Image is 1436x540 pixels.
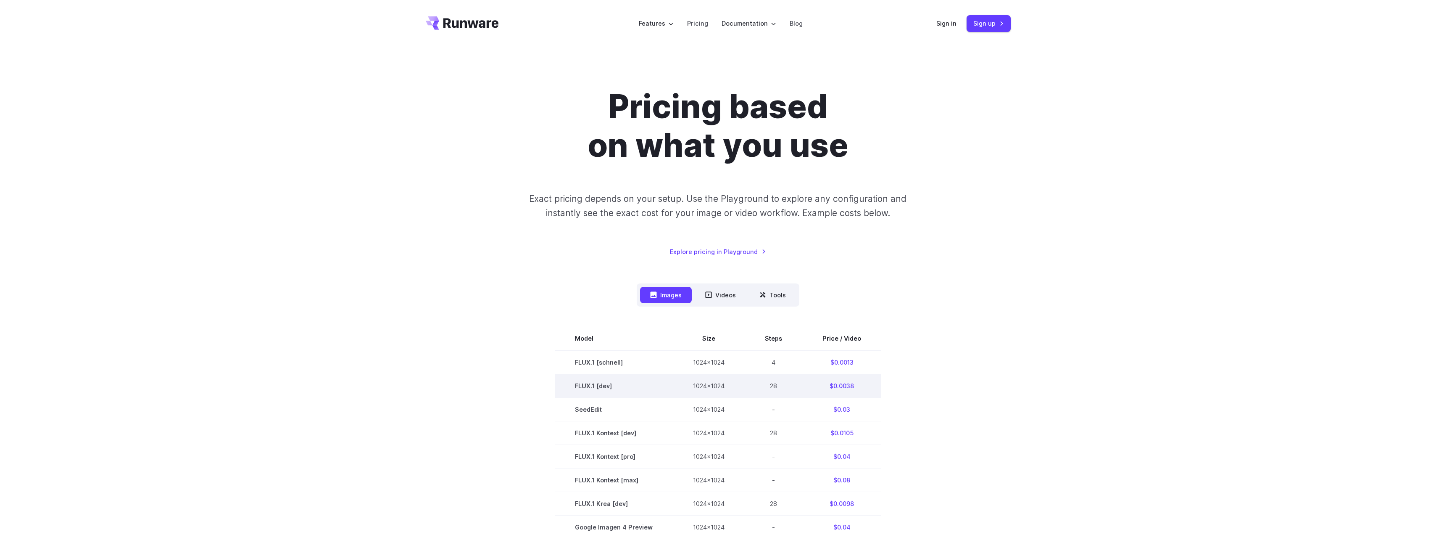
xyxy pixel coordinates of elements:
[673,445,745,469] td: 1024x1024
[673,469,745,492] td: 1024x1024
[673,492,745,516] td: 1024x1024
[745,469,802,492] td: -
[555,492,673,516] td: FLUX.1 Krea [dev]
[555,421,673,445] td: FLUX.1 Kontext [dev]
[673,327,745,350] th: Size
[555,374,673,398] td: FLUX.1 [dev]
[745,398,802,421] td: -
[967,15,1011,32] a: Sign up
[673,350,745,374] td: 1024x1024
[745,492,802,516] td: 28
[802,469,881,492] td: $0.08
[673,516,745,539] td: 1024x1024
[749,287,796,303] button: Tools
[745,327,802,350] th: Steps
[640,287,692,303] button: Images
[555,516,673,539] td: Google Imagen 4 Preview
[802,327,881,350] th: Price / Video
[687,19,708,28] a: Pricing
[695,287,746,303] button: Videos
[513,192,922,220] p: Exact pricing depends on your setup. Use the Playground to explore any configuration and instantl...
[673,374,745,398] td: 1024x1024
[790,19,803,28] a: Blog
[745,445,802,469] td: -
[802,492,881,516] td: $0.0098
[673,398,745,421] td: 1024x1024
[745,421,802,445] td: 28
[745,374,802,398] td: 28
[722,19,776,28] label: Documentation
[555,350,673,374] td: FLUX.1 [schnell]
[802,516,881,539] td: $0.04
[802,374,881,398] td: $0.0038
[802,350,881,374] td: $0.0013
[673,421,745,445] td: 1024x1024
[555,469,673,492] td: FLUX.1 Kontext [max]
[670,247,766,257] a: Explore pricing in Playground
[555,398,673,421] td: SeedEdit
[426,16,499,30] a: Go to /
[936,19,956,28] a: Sign in
[802,445,881,469] td: $0.04
[802,421,881,445] td: $0.0105
[555,327,673,350] th: Model
[745,516,802,539] td: -
[639,19,674,28] label: Features
[484,87,952,165] h1: Pricing based on what you use
[802,398,881,421] td: $0.03
[745,350,802,374] td: 4
[555,445,673,469] td: FLUX.1 Kontext [pro]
